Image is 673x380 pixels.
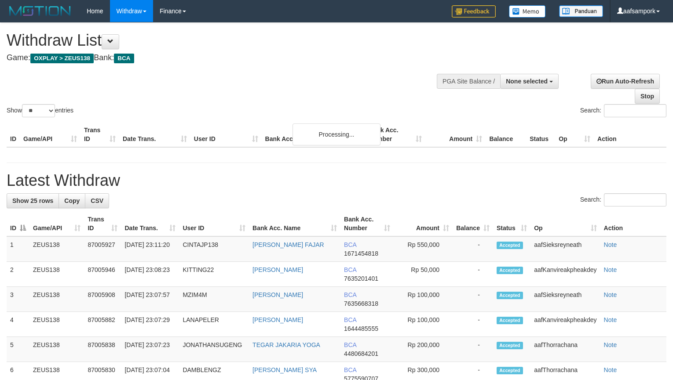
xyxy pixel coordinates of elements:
[344,300,378,307] span: Copy 7635668318 to clipboard
[249,211,340,236] th: Bank Acc. Name: activate to sort column ascending
[453,287,493,312] td: -
[84,262,121,287] td: 87005946
[252,341,320,348] a: TEGAR JAKARIA YOGA
[530,262,600,287] td: aafKanvireakpheakdey
[394,211,453,236] th: Amount: activate to sort column ascending
[121,312,179,337] td: [DATE] 23:07:29
[7,287,29,312] td: 3
[84,337,121,362] td: 87005838
[344,250,378,257] span: Copy 1671454818 to clipboard
[452,5,496,18] img: Feedback.jpg
[30,54,94,63] span: OXPLAY > ZEUS138
[344,325,378,332] span: Copy 1644485555 to clipboard
[12,197,53,204] span: Show 25 rows
[190,122,262,147] th: User ID
[7,104,73,117] label: Show entries
[64,197,80,204] span: Copy
[29,236,84,262] td: ZEUS138
[635,89,660,104] a: Stop
[530,337,600,362] td: aafThorrachana
[121,236,179,262] td: [DATE] 23:11:20
[121,337,179,362] td: [DATE] 23:07:23
[394,337,453,362] td: Rp 200,000
[497,242,523,249] span: Accepted
[7,211,29,236] th: ID: activate to sort column descending
[80,122,119,147] th: Trans ID
[340,211,394,236] th: Bank Acc. Number: activate to sort column ascending
[600,211,666,236] th: Action
[84,236,121,262] td: 87005927
[453,312,493,337] td: -
[594,122,666,147] th: Action
[497,267,523,274] span: Accepted
[506,78,548,85] span: None selected
[84,287,121,312] td: 87005908
[344,266,356,273] span: BCA
[453,211,493,236] th: Balance: activate to sort column ascending
[453,337,493,362] td: -
[7,122,20,147] th: ID
[604,316,617,323] a: Note
[119,122,190,147] th: Date Trans.
[7,172,666,189] h1: Latest Withdraw
[252,366,317,373] a: [PERSON_NAME] SYA
[121,287,179,312] td: [DATE] 23:07:57
[7,312,29,337] td: 4
[394,236,453,262] td: Rp 550,000
[497,367,523,374] span: Accepted
[7,193,59,208] a: Show 25 rows
[344,350,378,357] span: Copy 4480684201 to clipboard
[121,262,179,287] td: [DATE] 23:08:23
[526,122,555,147] th: Status
[7,54,440,62] h4: Game: Bank:
[262,122,366,147] th: Bank Acc. Name
[604,193,666,206] input: Search:
[394,287,453,312] td: Rp 100,000
[486,122,526,147] th: Balance
[121,211,179,236] th: Date Trans.: activate to sort column ascending
[344,316,356,323] span: BCA
[84,312,121,337] td: 87005882
[179,287,249,312] td: MZIM4M
[29,337,84,362] td: ZEUS138
[604,104,666,117] input: Search:
[580,193,666,206] label: Search:
[91,197,103,204] span: CSV
[293,123,380,145] div: Processing...
[497,292,523,299] span: Accepted
[344,275,378,282] span: Copy 7635201401 to clipboard
[559,5,603,17] img: panduan.png
[7,4,73,18] img: MOTION_logo.png
[497,342,523,349] span: Accepted
[84,211,121,236] th: Trans ID: activate to sort column ascending
[453,236,493,262] td: -
[29,262,84,287] td: ZEUS138
[344,366,356,373] span: BCA
[7,236,29,262] td: 1
[114,54,134,63] span: BCA
[530,236,600,262] td: aafSieksreyneath
[179,262,249,287] td: KITTING22
[179,211,249,236] th: User ID: activate to sort column ascending
[22,104,55,117] select: Showentries
[437,74,500,89] div: PGA Site Balance /
[493,211,530,236] th: Status: activate to sort column ascending
[29,211,84,236] th: Game/API: activate to sort column ascending
[252,316,303,323] a: [PERSON_NAME]
[497,317,523,324] span: Accepted
[7,32,440,49] h1: Withdraw List
[604,366,617,373] a: Note
[500,74,559,89] button: None selected
[530,211,600,236] th: Op: activate to sort column ascending
[425,122,486,147] th: Amount
[179,236,249,262] td: CINTAJP138
[604,266,617,273] a: Note
[20,122,80,147] th: Game/API
[29,312,84,337] td: ZEUS138
[344,291,356,298] span: BCA
[509,5,546,18] img: Button%20Memo.svg
[604,241,617,248] a: Note
[179,312,249,337] td: LANAPELER
[85,193,109,208] a: CSV
[394,312,453,337] td: Rp 100,000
